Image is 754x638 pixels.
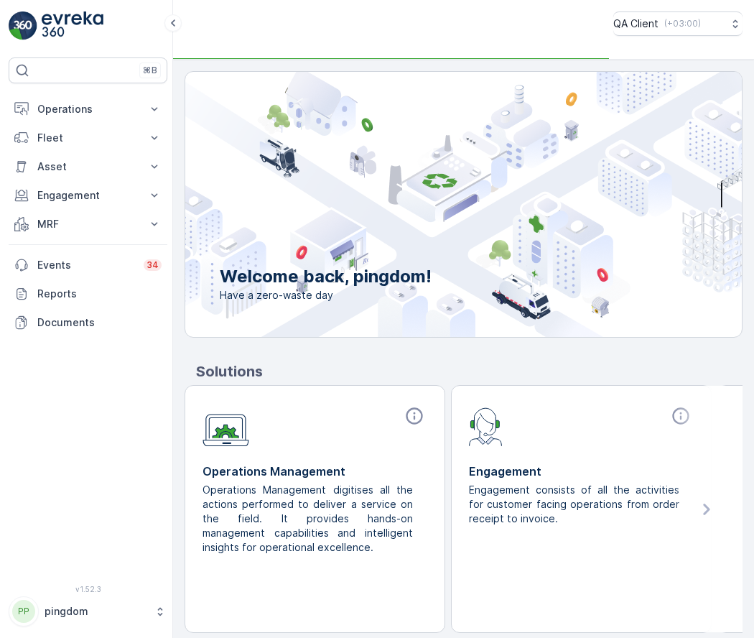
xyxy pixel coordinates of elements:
img: logo [9,11,37,40]
button: MRF [9,210,167,239]
p: Reports [37,287,162,301]
a: Documents [9,308,167,337]
p: ( +03:00 ) [664,18,701,29]
a: Events34 [9,251,167,279]
button: Engagement [9,181,167,210]
p: Asset [37,159,139,174]
p: QA Client [613,17,658,31]
p: pingdom [45,604,147,619]
a: Reports [9,279,167,308]
img: module-icon [203,406,249,447]
p: Fleet [37,131,139,145]
p: Engagement [37,188,139,203]
p: Solutions [196,361,743,382]
span: Have a zero-waste day [220,288,432,302]
button: QA Client(+03:00) [613,11,743,36]
p: Engagement consists of all the activities for customer facing operations from order receipt to in... [469,483,682,526]
button: PPpingdom [9,596,167,627]
p: Engagement [469,463,694,480]
p: Operations Management [203,463,427,480]
button: Fleet [9,124,167,152]
p: MRF [37,217,139,231]
p: Events [37,258,135,272]
p: Operations Management digitises all the actions performed to deliver a service on the field. It p... [203,483,416,555]
p: ⌘B [143,65,157,76]
img: logo_light-DOdMpM7g.png [42,11,103,40]
button: Operations [9,95,167,124]
button: Asset [9,152,167,181]
img: city illustration [121,72,742,337]
p: Welcome back, pingdom! [220,265,432,288]
img: module-icon [469,406,503,446]
p: Documents [37,315,162,330]
p: 34 [146,259,159,271]
span: v 1.52.3 [9,585,167,593]
p: Operations [37,102,139,116]
div: PP [12,600,35,623]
